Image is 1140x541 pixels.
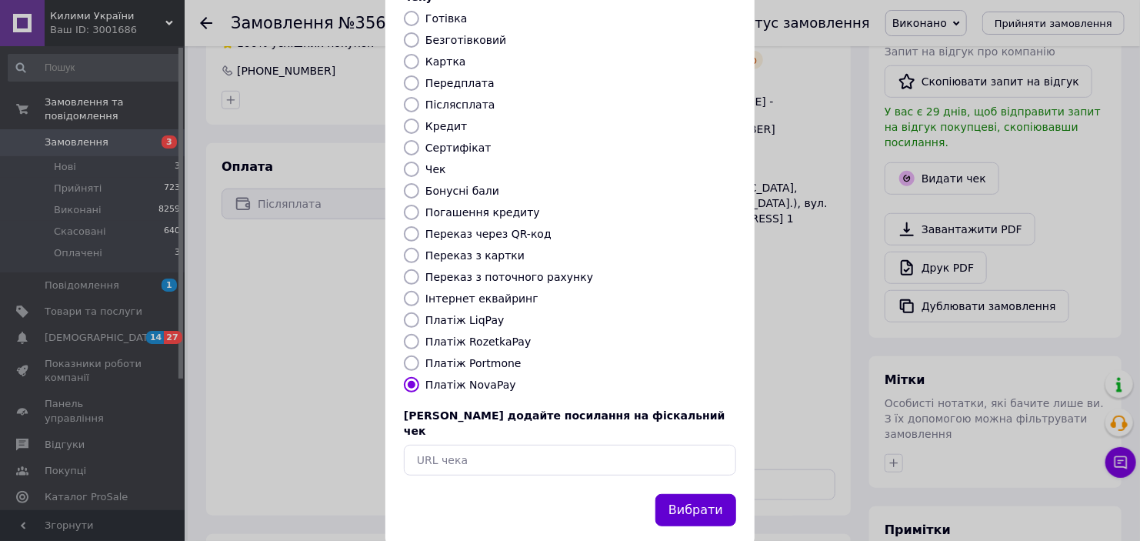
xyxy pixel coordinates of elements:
[425,55,466,68] label: Картка
[425,228,552,240] label: Переказ через QR-код
[425,292,538,305] label: Інтернет еквайринг
[425,206,540,219] label: Погашення кредиту
[425,379,516,391] label: Платіж NovaPay
[425,12,467,25] label: Готівка
[425,77,495,89] label: Передплата
[425,99,495,111] label: Післясплата
[425,185,499,197] label: Бонусні бали
[425,34,506,46] label: Безготівковий
[425,314,504,326] label: Платіж LiqPay
[425,120,467,132] label: Кредит
[425,142,492,154] label: Сертифікат
[655,494,736,527] button: Вибрати
[404,409,725,437] span: [PERSON_NAME] додайте посилання на фіскальний чек
[425,357,522,369] label: Платіж Portmone
[425,271,593,283] label: Переказ з поточного рахунку
[425,163,446,175] label: Чек
[425,336,531,348] label: Платіж RozetkaPay
[425,249,525,262] label: Переказ з картки
[404,445,736,476] input: URL чека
